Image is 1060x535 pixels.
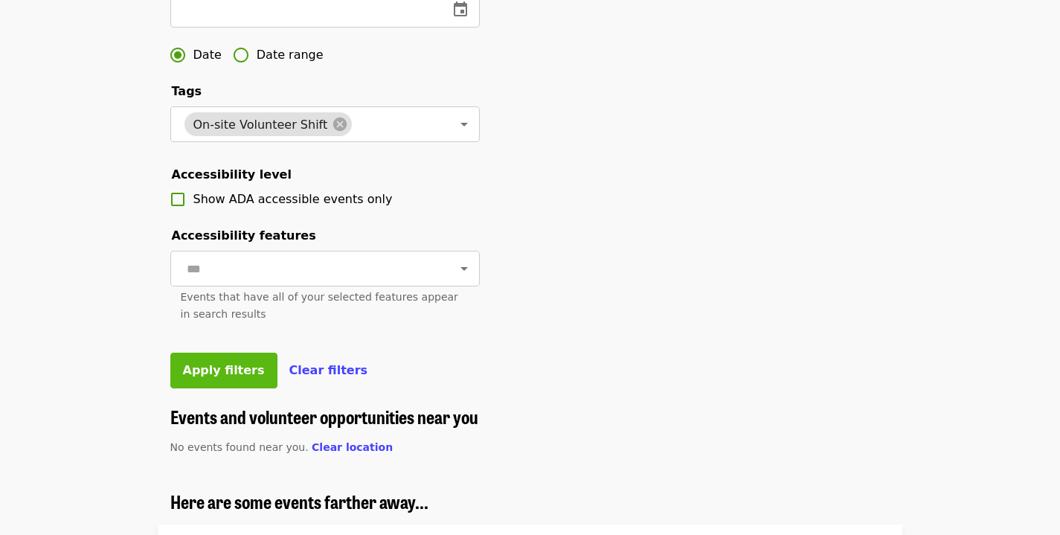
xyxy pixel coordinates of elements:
span: Show ADA accessible events only [193,192,393,206]
span: Date [193,46,222,64]
button: Apply filters [170,353,277,388]
span: Date range [257,46,324,64]
span: Clear filters [289,363,368,377]
span: Tags [172,84,202,98]
span: Apply filters [183,363,265,377]
button: Clear location [312,440,393,455]
button: Clear filters [289,362,368,379]
span: Clear location [312,441,393,453]
span: Events that have all of your selected features appear in search results [181,291,458,320]
span: On-site Volunteer Shift [184,118,337,132]
span: Accessibility level [172,167,292,182]
span: Events and volunteer opportunities near you [170,403,478,429]
button: Open [454,114,475,135]
div: On-site Volunteer Shift [184,112,353,136]
button: Open [454,258,475,279]
span: No events found near you. [170,441,309,453]
span: Accessibility features [172,228,316,243]
span: Here are some events farther away... [170,488,428,514]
